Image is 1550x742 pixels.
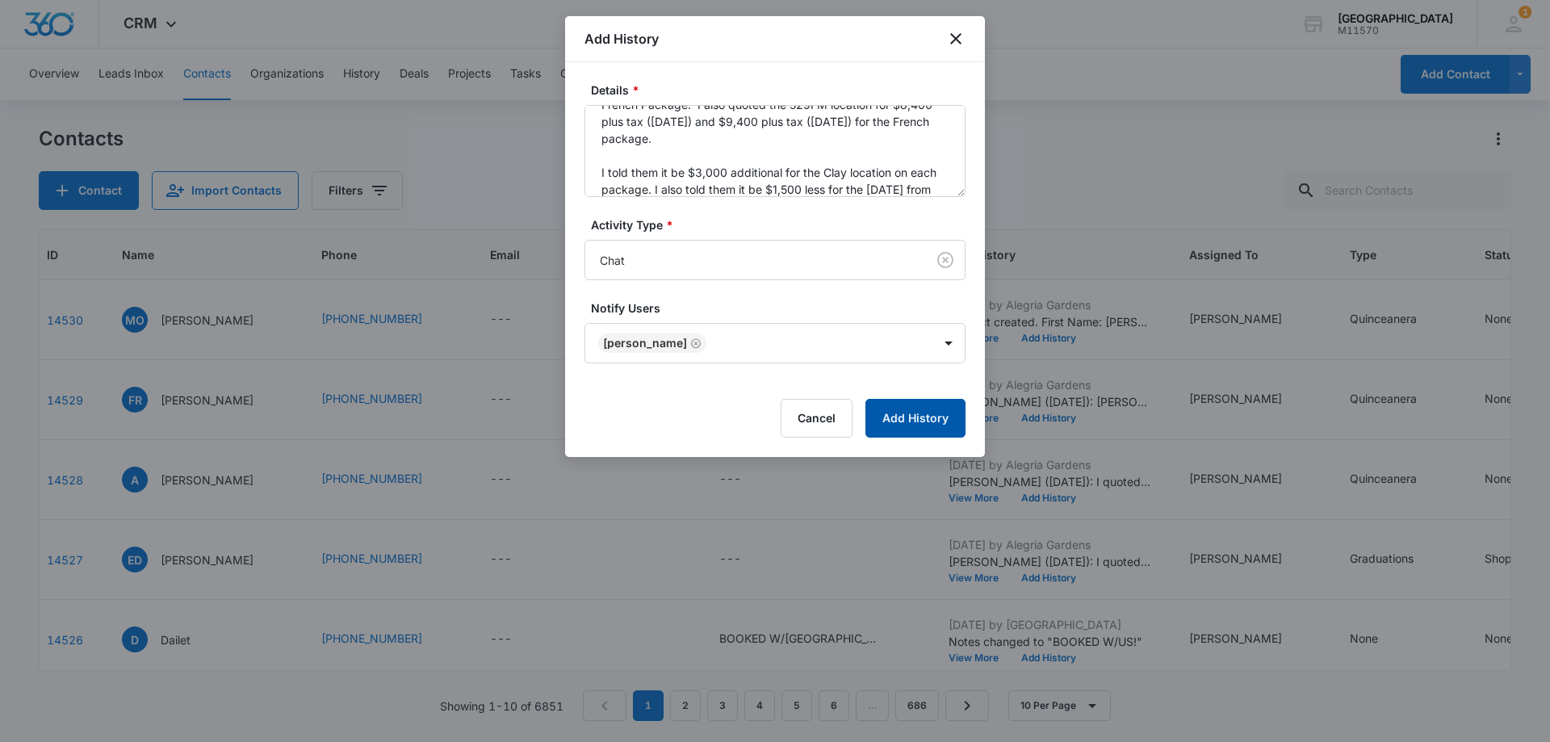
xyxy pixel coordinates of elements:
[865,399,966,438] button: Add History
[687,337,702,349] div: Remove Cynthia Peraza
[932,247,958,273] button: Clear
[946,29,966,48] button: close
[591,300,972,317] label: Notify Users
[781,399,852,438] button: Cancel
[584,105,966,197] textarea: [PERSON_NAME] ([DATE]): I quoted the client for the [PERSON_NAME] location $6,500 plus tax ([DATE...
[603,337,687,349] div: [PERSON_NAME]
[591,82,972,99] label: Details
[591,216,972,233] label: Activity Type
[584,29,659,48] h1: Add History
